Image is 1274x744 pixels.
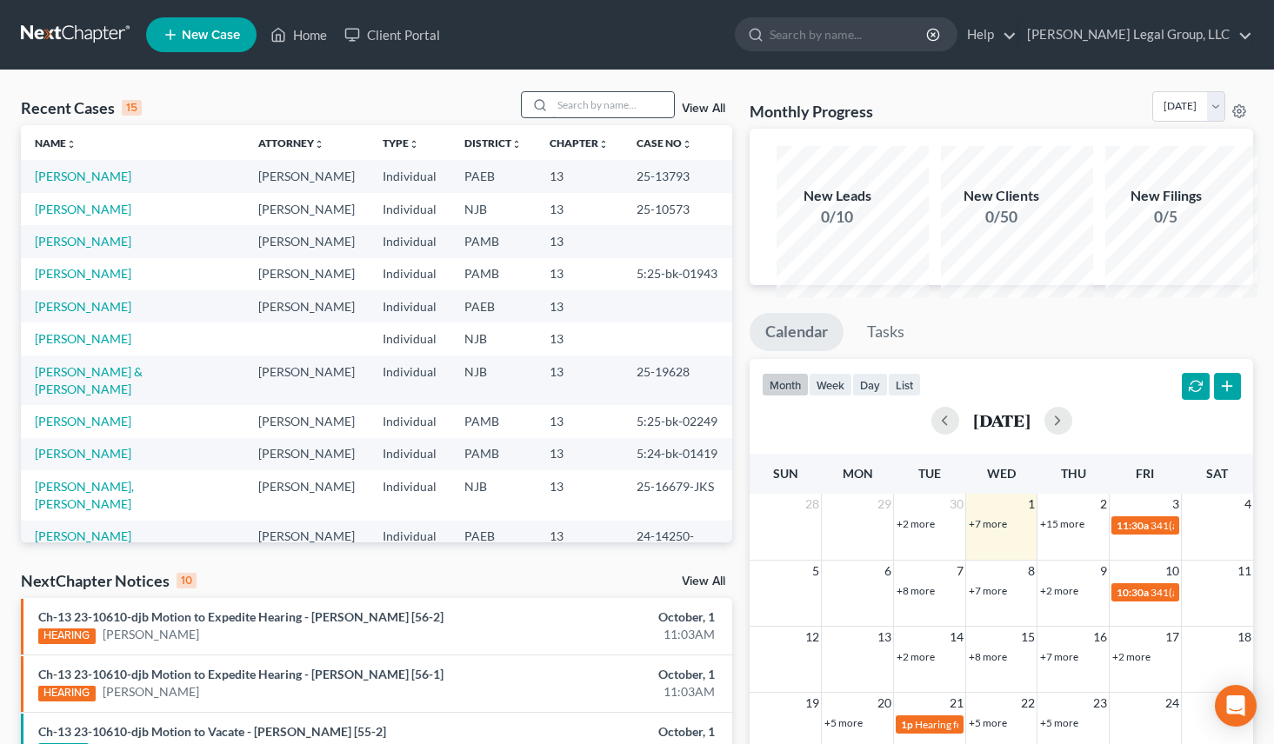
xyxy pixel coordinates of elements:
td: 13 [536,225,623,257]
a: Nameunfold_more [35,136,77,149]
td: 5:25-bk-01943 [623,258,732,290]
span: Fri [1136,466,1154,481]
span: Thu [1061,466,1086,481]
a: +8 more [897,584,935,597]
div: 15 [122,100,142,116]
td: Individual [369,438,450,470]
i: unfold_more [314,139,324,149]
td: 13 [536,258,623,290]
span: 7 [955,561,965,581]
span: 4 [1243,494,1253,515]
a: [PERSON_NAME] Legal Group, LLC [1018,19,1252,50]
span: 30 [948,494,965,515]
span: 2 [1098,494,1109,515]
span: 28 [804,494,821,515]
td: 13 [536,521,623,570]
span: 29 [876,494,893,515]
a: Calendar [750,313,844,351]
i: unfold_more [66,139,77,149]
span: 10 [1164,561,1181,581]
td: 25-10573 [623,193,732,225]
a: [PERSON_NAME] [103,626,199,643]
span: Sat [1206,466,1228,481]
span: Hearing for [PERSON_NAME] & [PERSON_NAME] [915,718,1143,731]
td: [PERSON_NAME] [244,160,369,192]
input: Search by name... [552,92,674,117]
td: Individual [369,290,450,322]
span: Tue [918,466,941,481]
span: 14 [948,627,965,648]
a: Typeunfold_more [383,136,419,149]
span: Sun [773,466,798,481]
span: 3 [1171,494,1181,515]
a: [PERSON_NAME] [103,683,199,701]
div: NextChapter Notices [21,570,197,591]
td: NJB [450,193,536,225]
h3: Monthly Progress [750,101,873,122]
span: 22 [1019,693,1037,714]
a: Case Nounfold_more [637,136,692,149]
span: 24 [1164,693,1181,714]
a: View All [682,575,725,588]
td: [PERSON_NAME] [244,193,369,225]
a: [PERSON_NAME] & [PERSON_NAME] [35,364,143,396]
td: PAMB [450,225,536,257]
a: Ch-13 23-10610-djb Motion to Expedite Hearing - [PERSON_NAME] [56-2] [38,609,444,624]
td: Individual [369,225,450,257]
td: [PERSON_NAME] [244,225,369,257]
td: 13 [536,438,623,470]
td: [PERSON_NAME] [244,470,369,520]
div: HEARING [38,686,96,701]
td: Individual [369,521,450,570]
a: [PERSON_NAME], [PERSON_NAME] [35,479,134,511]
button: month [762,373,809,396]
td: [PERSON_NAME] [244,521,369,570]
button: list [888,373,921,396]
td: 13 [536,160,623,192]
div: October, 1 [501,666,715,683]
div: New Leads [777,186,898,206]
span: 21 [948,693,965,714]
a: +7 more [1040,650,1078,663]
a: Ch-13 23-10610-djb Motion to Expedite Hearing - [PERSON_NAME] [56-1] [38,667,444,681]
td: Individual [369,470,450,520]
a: [PERSON_NAME] [35,169,131,183]
div: 10 [177,573,197,588]
a: Tasks [851,313,920,351]
td: 25-19628 [623,355,732,405]
i: unfold_more [682,139,692,149]
span: 6 [883,561,893,581]
h2: [DATE] [973,411,1031,429]
a: +5 more [824,716,863,729]
a: [PERSON_NAME] [35,414,131,428]
span: 15 [1019,627,1037,648]
td: 24-14250-pmm [623,521,732,570]
a: +2 more [897,517,935,530]
td: [PERSON_NAME] [244,355,369,405]
div: 11:03AM [501,683,715,701]
td: 5:24-bk-01419 [623,438,732,470]
div: New Filings [1105,186,1227,206]
td: Individual [369,405,450,437]
a: [PERSON_NAME] [35,299,131,314]
span: Mon [843,466,873,481]
td: [PERSON_NAME] [244,438,369,470]
span: Wed [987,466,1016,481]
span: 11 [1236,561,1253,581]
span: 1 [1026,494,1037,515]
td: Individual [369,355,450,405]
a: [PERSON_NAME] [35,331,131,346]
a: Help [958,19,1017,50]
div: 0/10 [777,206,898,228]
div: Open Intercom Messenger [1215,685,1257,727]
td: 25-13793 [623,160,732,192]
a: [PERSON_NAME] [35,528,131,543]
a: +2 more [1040,584,1078,597]
span: 18 [1236,627,1253,648]
div: HEARING [38,628,96,644]
span: 12 [804,627,821,648]
a: +7 more [969,517,1007,530]
div: 11:03AM [501,626,715,643]
span: 20 [876,693,893,714]
span: 10:30a [1117,586,1149,599]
